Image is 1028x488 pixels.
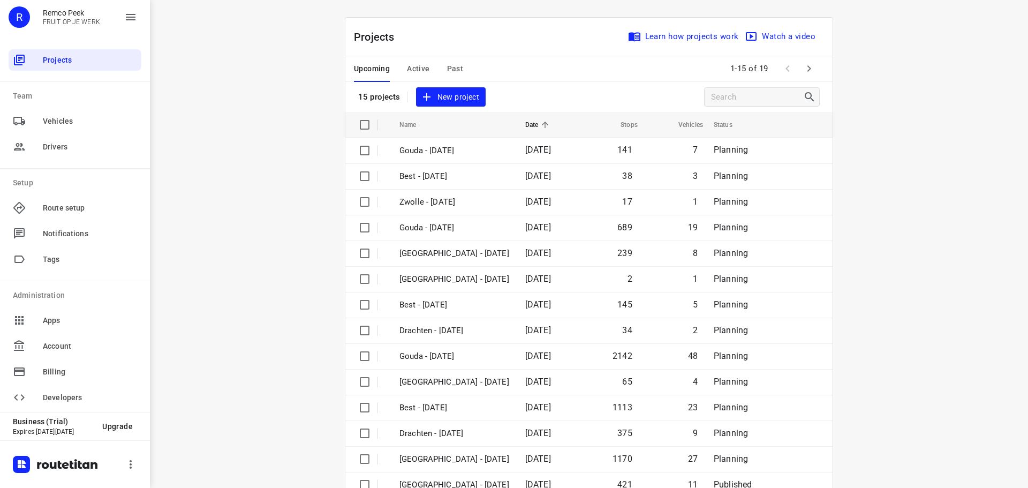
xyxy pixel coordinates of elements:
span: New project [422,91,479,104]
p: Zwolle - Friday [399,196,509,208]
p: FRUIT OP JE WERK [43,18,100,26]
span: Drivers [43,141,137,153]
p: Business (Trial) [13,417,94,426]
span: Planning [714,274,748,284]
div: Apps [9,310,141,331]
span: Apps [43,315,137,326]
p: Best - Wednesday [399,402,509,414]
span: 4 [693,377,698,387]
span: Planning [714,197,748,207]
span: Planning [714,222,748,232]
div: Account [9,335,141,357]
span: 1113 [613,402,632,412]
span: 141 [617,145,632,155]
span: 1-15 of 19 [726,57,773,80]
span: 9 [693,428,698,438]
div: Notifications [9,223,141,244]
span: Upgrade [102,422,133,431]
span: Date [525,118,553,131]
span: 3 [693,171,698,181]
span: 239 [617,248,632,258]
span: 19 [688,222,698,232]
button: New project [416,87,486,107]
p: Projects [354,29,403,45]
span: 1 [693,197,698,207]
span: [DATE] [525,248,551,258]
div: Route setup [9,197,141,219]
span: [DATE] [525,222,551,232]
span: 7 [693,145,698,155]
span: Vehicles [664,118,703,131]
span: Planning [714,428,748,438]
p: Expires [DATE][DATE] [13,428,94,436]
span: 34 [622,325,632,335]
span: Planning [714,351,748,361]
span: [DATE] [525,351,551,361]
span: Next Page [798,58,820,79]
p: Team [13,91,141,102]
button: Upgrade [94,417,141,436]
span: 375 [617,428,632,438]
p: 15 projects [358,92,400,102]
span: 689 [617,222,632,232]
span: 48 [688,351,698,361]
span: 23 [688,402,698,412]
span: Active [407,62,429,76]
div: Search [803,91,819,103]
div: R [9,6,30,28]
p: Antwerpen - Thursday [399,273,509,286]
span: Account [43,341,137,352]
span: [DATE] [525,402,551,412]
span: Planning [714,248,748,258]
p: Drachten - Thursday [399,325,509,337]
p: Best - [DATE] [399,170,509,183]
span: [DATE] [525,145,551,155]
div: Tags [9,249,141,270]
span: [DATE] [525,428,551,438]
input: Search projects [711,89,803,106]
span: 2 [693,325,698,335]
span: Status [714,118,746,131]
div: Vehicles [9,110,141,132]
span: 145 [617,299,632,310]
span: 17 [622,197,632,207]
p: Administration [13,290,141,301]
span: Past [447,62,464,76]
p: Gouda - [DATE] [399,145,509,157]
span: Stops [607,118,638,131]
span: Notifications [43,228,137,239]
span: 2142 [613,351,632,361]
span: Planning [714,377,748,387]
span: Planning [714,145,748,155]
span: 38 [622,171,632,181]
span: Planning [714,299,748,310]
p: Gouda - Wednesday [399,350,509,363]
span: [DATE] [525,299,551,310]
p: Drachten - Wednesday [399,427,509,440]
p: Best - Thursday [399,299,509,311]
span: 1170 [613,454,632,464]
span: [DATE] [525,197,551,207]
span: 27 [688,454,698,464]
p: Setup [13,177,141,189]
p: Zwolle - Thursday [399,247,509,260]
div: Billing [9,361,141,382]
span: Planning [714,402,748,412]
div: Projects [9,49,141,71]
span: Planning [714,325,748,335]
span: Tags [43,254,137,265]
span: Vehicles [43,116,137,127]
span: Route setup [43,202,137,214]
p: Zwolle - Wednesday [399,453,509,466]
span: [DATE] [525,325,551,335]
span: [DATE] [525,274,551,284]
span: 5 [693,299,698,310]
span: Billing [43,366,137,378]
p: Remco Peek [43,9,100,17]
span: Planning [714,454,748,464]
span: Previous Page [777,58,798,79]
span: [DATE] [525,377,551,387]
div: Developers [9,387,141,408]
span: [DATE] [525,171,551,181]
span: Planning [714,171,748,181]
